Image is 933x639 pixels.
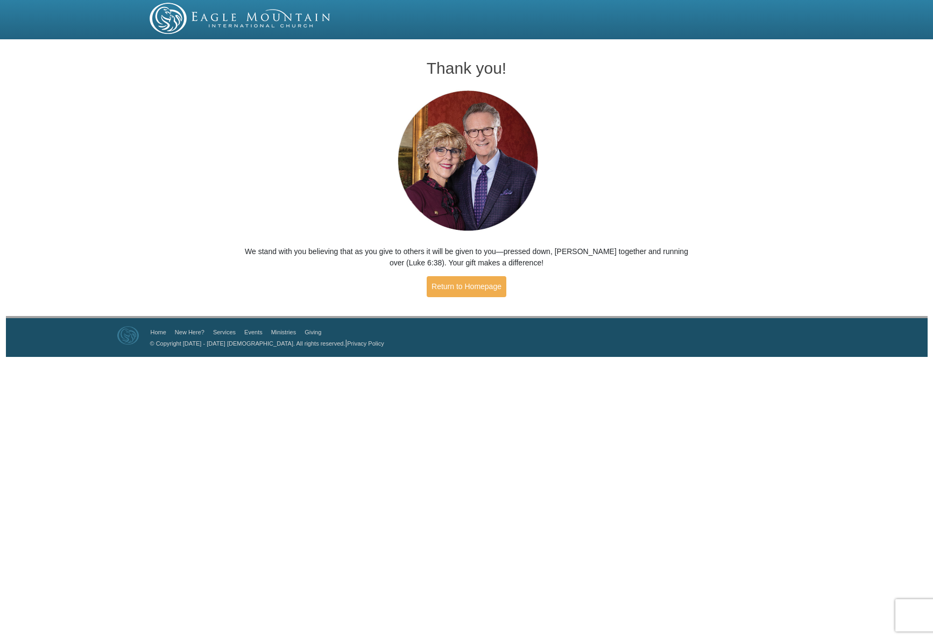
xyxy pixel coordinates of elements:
a: Return to Homepage [427,276,506,297]
a: Privacy Policy [347,340,384,347]
a: Events [244,329,263,335]
a: Giving [305,329,321,335]
a: New Here? [175,329,204,335]
a: Home [151,329,166,335]
a: Services [213,329,236,335]
img: Eagle Mountain International Church [117,326,139,345]
h1: Thank you! [239,59,694,77]
img: EMIC [150,3,331,34]
a: © Copyright [DATE] - [DATE] [DEMOGRAPHIC_DATA]. All rights reserved. [150,340,345,347]
p: We stand with you believing that as you give to others it will be given to you—pressed down, [PER... [239,246,694,269]
p: | [146,338,384,349]
a: Ministries [271,329,296,335]
img: Pastors George and Terri Pearsons [387,87,546,235]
